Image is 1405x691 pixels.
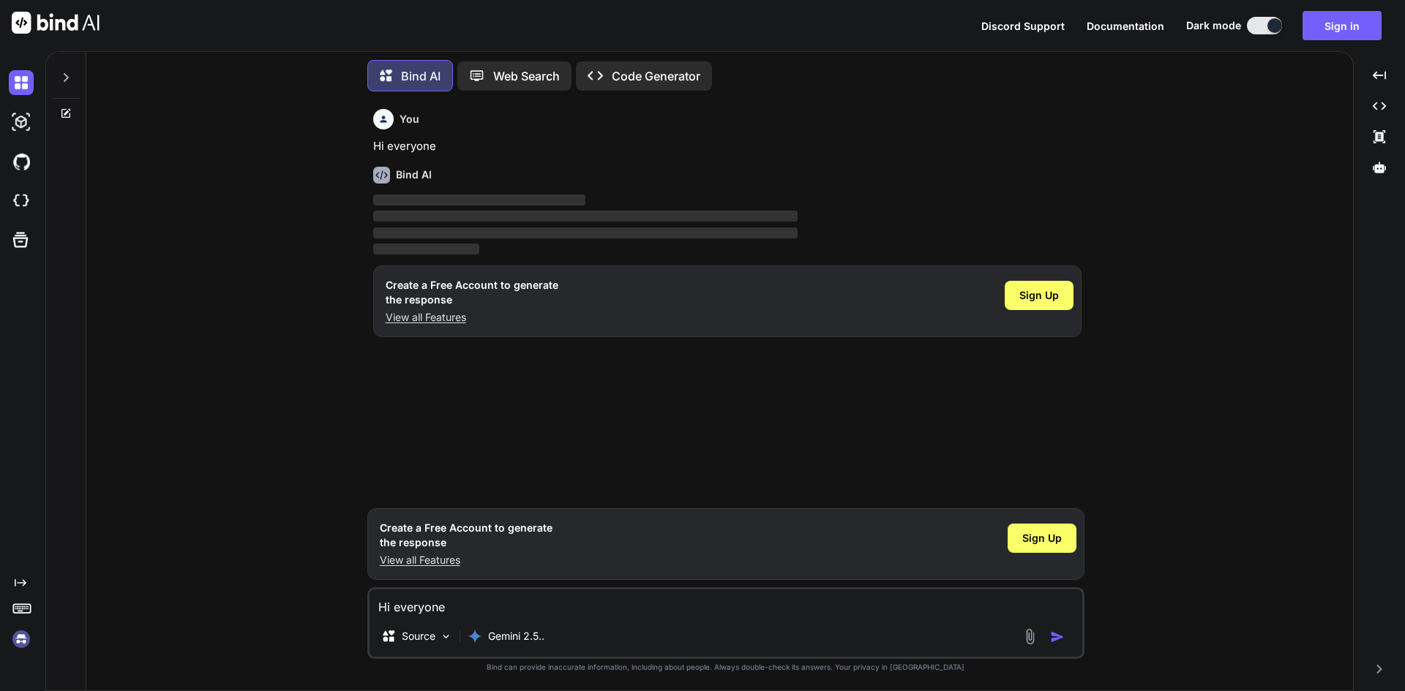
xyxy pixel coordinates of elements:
[1022,628,1038,645] img: attachment
[373,243,479,254] span: ‌
[402,629,435,643] p: Source
[401,67,441,85] p: Bind AI
[488,629,544,643] p: Gemini 2.5..
[1087,18,1164,34] button: Documentation
[380,553,552,567] p: View all Features
[468,629,482,643] img: Gemini 2.5 flash
[9,627,34,652] img: signin
[373,195,585,205] span: ‌
[9,149,34,174] img: githubDark
[9,189,34,214] img: cloudideIcon
[386,278,558,307] h1: Create a Free Account to generate the response
[386,310,558,325] p: View all Features
[9,70,34,95] img: darkChat
[1022,531,1062,545] span: Sign Up
[1303,11,1382,40] button: Sign in
[400,112,419,127] h6: You
[367,662,1084,673] p: Bind can provide inaccurate information, including about people. Always double-check its answers....
[493,67,560,85] p: Web Search
[380,521,552,550] h1: Create a Free Account to generate the response
[440,630,452,643] img: Pick Models
[612,67,700,85] p: Code Generator
[373,227,798,238] span: ‌
[981,18,1065,34] button: Discord Support
[1186,18,1241,33] span: Dark mode
[1087,20,1164,32] span: Documentation
[981,20,1065,32] span: Discord Support
[1019,288,1059,303] span: Sign Up
[9,110,34,135] img: darkAi-studio
[373,211,798,222] span: ‌
[396,167,432,182] h6: Bind AI
[373,138,1082,155] p: Hi everyone
[12,12,100,34] img: Bind AI
[1050,630,1065,644] img: icon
